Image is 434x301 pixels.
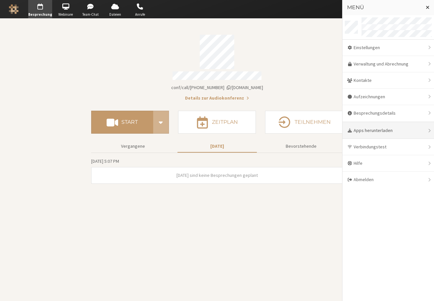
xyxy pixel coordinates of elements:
[79,12,102,17] span: Team-Chat
[342,89,434,105] div: Aufzeichnungen
[176,172,258,178] span: [DATE] sind keine Besprechungen geplant
[342,56,434,72] a: Verwaltung und Abrechnung
[91,30,343,102] section: Kontodaten
[347,5,420,10] h3: Menü
[9,4,19,14] img: Iotum
[177,141,257,152] button: [DATE]
[91,158,343,184] section: Heutige Besprechungen
[121,120,138,125] h4: Start
[342,105,434,122] div: Besprechungsdetails
[265,111,343,134] button: Teilnehmen
[171,85,263,90] span: Kopieren des Links zu meinem Besprechungsraum
[153,111,169,134] div: Start conference options
[418,284,429,296] iframe: Chat
[295,120,331,125] h4: Teilnehmen
[91,111,153,134] button: Start
[342,172,434,188] div: Abmelden
[342,122,434,139] div: Apps herunterladen
[129,12,152,17] span: Anrufe
[28,12,52,17] span: Besprechung
[342,72,434,89] div: Kontakte
[171,84,263,91] button: Kopieren des Links zu meinem BesprechungsraumKopieren des Links zu meinem Besprechungsraum
[93,141,173,152] button: Vergangene
[342,40,434,56] div: Einstellungen
[91,158,119,164] span: [DATE] 5:07 PM
[261,141,341,152] button: Bevorstehende
[342,139,434,155] div: Verbindungstest
[178,111,256,134] button: Zeitplan
[54,12,77,17] span: Webinare
[185,95,249,102] button: Details zur Audiokonferenz
[104,12,127,17] span: Dateien
[342,155,434,172] div: Hilfe
[212,120,238,125] h4: Zeitplan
